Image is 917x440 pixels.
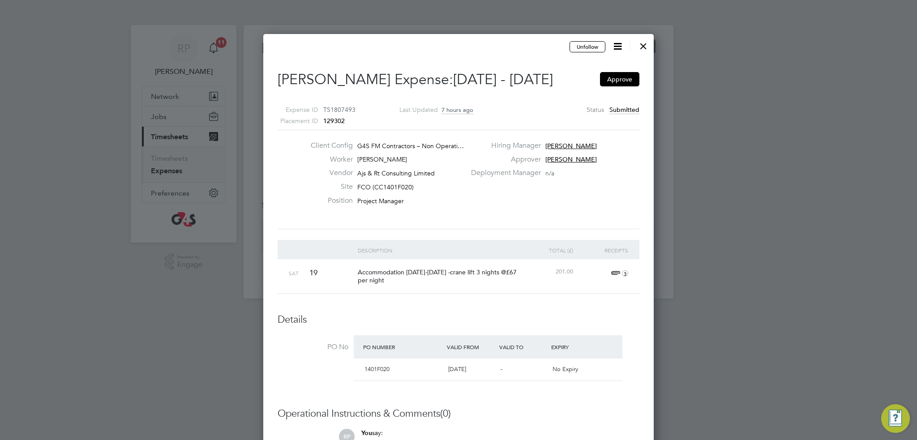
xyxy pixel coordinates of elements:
span: You [361,429,372,437]
span: 19 [309,268,317,278]
span: 201.00 [556,268,573,275]
span: Sat [289,269,299,277]
label: Vendor [304,168,353,178]
span: [DATE] [448,365,466,373]
label: Position [304,196,353,205]
button: Approve [600,72,639,86]
label: Client Config [304,141,353,150]
button: Unfollow [570,41,605,53]
span: Submitted [609,106,639,114]
div: Total (£) [520,240,575,261]
span: 1401F020 [364,365,390,373]
i: 3 [622,270,628,277]
div: Description [356,240,521,261]
h2: [PERSON_NAME] Expense: [278,70,639,89]
h3: Details [278,313,639,326]
span: [DATE] - [DATE] [453,71,553,88]
span: (0) [440,407,451,419]
div: Valid To [497,339,549,355]
span: [PERSON_NAME] [545,142,597,150]
span: 129302 [323,117,345,125]
label: Site [304,182,353,192]
div: PO Number [361,339,445,355]
label: Placement ID [266,115,318,127]
label: Hiring Manager [466,141,541,150]
button: Engage Resource Center [881,404,910,433]
div: Receipts [575,240,630,261]
label: Expense ID [266,104,318,115]
span: G4S FM Contractors – Non Operati… [357,142,464,150]
label: Approver [466,155,541,164]
span: FCO (CC1401F020) [357,183,414,191]
span: TS1807493 [323,106,356,114]
span: n/a [545,169,554,177]
label: Deployment Manager [466,168,541,178]
div: Expiry [549,339,601,355]
label: Status [587,104,604,115]
h3: Operational Instructions & Comments [278,407,639,420]
span: Accommodation [DATE]-[DATE] -crane lift 3 nights @£67 per night [358,268,517,284]
span: Project Manager [357,197,404,205]
label: Last Updated [386,104,438,115]
span: [PERSON_NAME] [357,155,407,163]
span: Ajs & Rt Consulting Limited [357,169,435,177]
label: Worker [304,155,353,164]
span: 7 hours ago [441,106,473,114]
span: [PERSON_NAME] [545,155,597,163]
span: - [501,365,502,373]
div: Valid From [445,339,497,355]
label: PO No [278,342,348,352]
span: No Expiry [553,365,578,373]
